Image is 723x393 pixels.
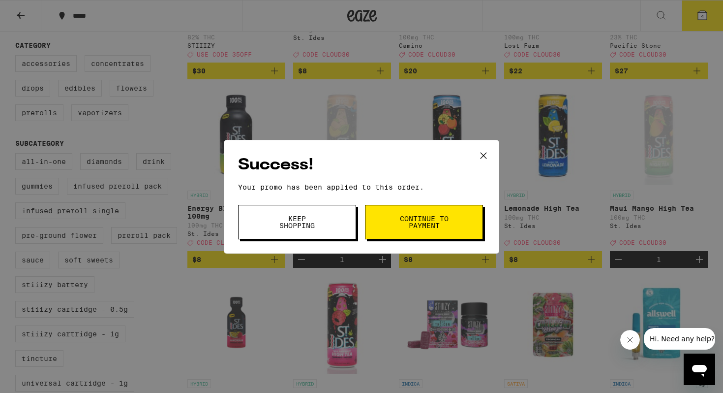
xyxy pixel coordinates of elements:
h2: Success! [238,154,485,176]
iframe: Button to launch messaging window [684,354,715,385]
span: Keep Shopping [272,215,322,229]
span: Continue to payment [399,215,449,229]
iframe: Close message [620,330,640,350]
iframe: Message from company [644,328,715,350]
p: Your promo has been applied to this order. [238,183,485,191]
button: Continue to payment [365,205,483,239]
button: Keep Shopping [238,205,356,239]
